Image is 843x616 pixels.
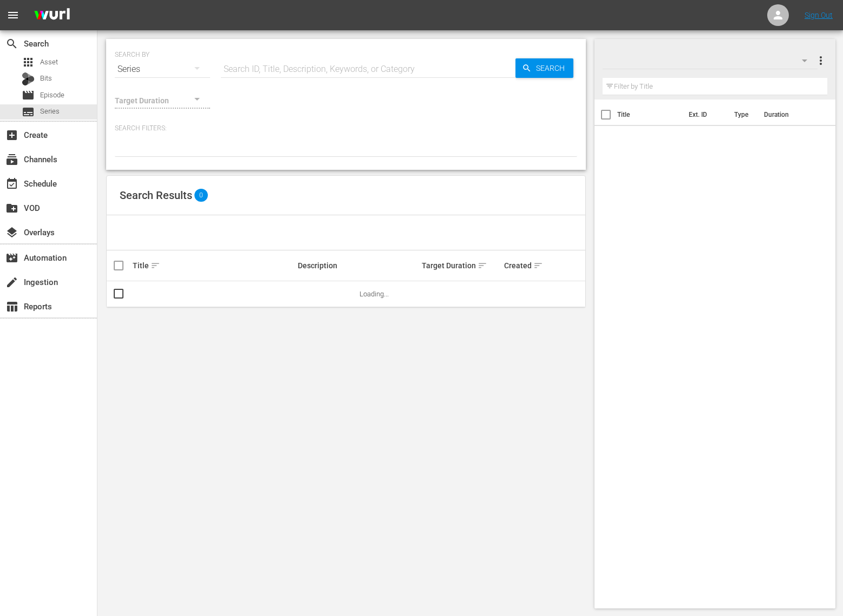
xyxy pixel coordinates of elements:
[40,90,64,101] span: Episode
[814,54,827,67] span: more_vert
[5,202,18,215] span: VOD
[115,124,577,133] p: Search Filters:
[151,261,160,270] span: sort
[422,259,501,272] div: Target Duration
[5,276,18,289] span: Ingestion
[504,259,542,272] div: Created
[26,3,78,28] img: ans4CAIJ8jUAAAAAAAAAAAAAAAAAAAAAAAAgQb4GAAAAAAAAAAAAAAAAAAAAAAAAJMjXAAAAAAAAAAAAAAAAAAAAAAAAgAT5G...
[5,37,18,50] span: Search
[133,259,295,272] div: Title
[40,106,60,117] span: Series
[120,189,192,202] span: Search Results
[5,251,18,264] span: Automation
[682,100,728,130] th: Ext. ID
[5,300,18,313] span: Reports
[814,48,827,74] button: more_vert
[194,189,208,202] span: 0
[360,290,389,298] span: Loading...
[40,73,52,84] span: Bits
[757,100,822,130] th: Duration
[22,56,35,69] span: Asset
[22,72,35,85] div: Bits
[40,57,58,68] span: Asset
[478,261,487,270] span: sort
[617,100,682,130] th: Title
[728,100,757,130] th: Type
[22,89,35,102] span: Episode
[298,261,419,270] div: Description
[5,129,18,142] span: Create
[515,58,573,78] button: Search
[22,105,35,118] span: Series
[5,177,18,190] span: Schedule
[115,54,210,84] div: Series
[6,9,19,22] span: menu
[532,58,573,78] span: Search
[5,153,18,166] span: Channels
[5,226,18,239] span: Overlays
[805,11,833,19] a: Sign Out
[533,261,543,270] span: sort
